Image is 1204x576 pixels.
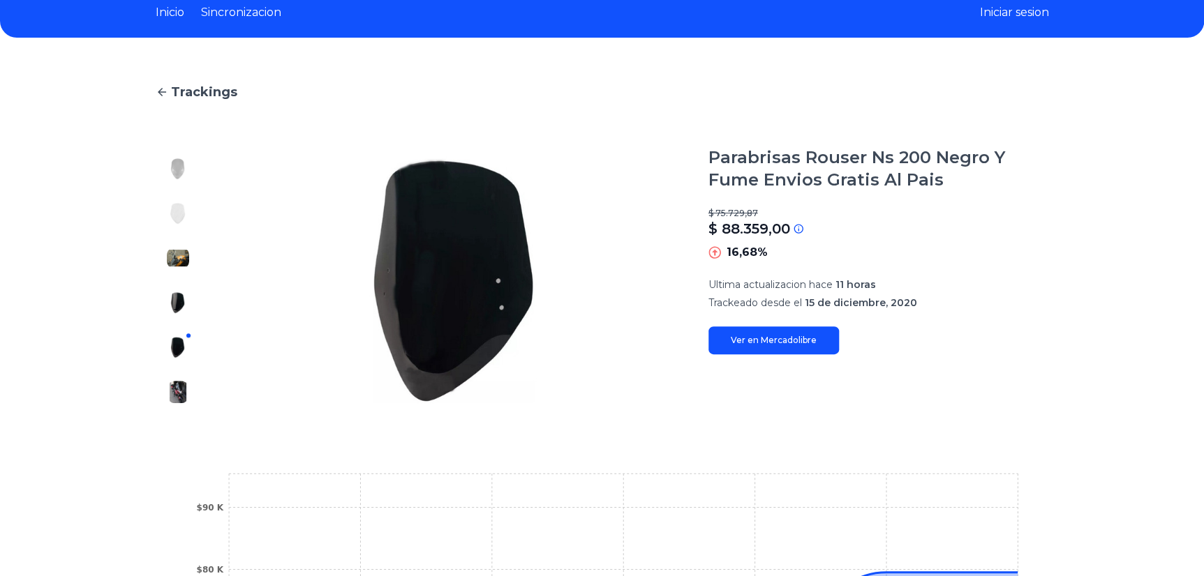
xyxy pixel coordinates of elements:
span: 11 horas [835,278,876,291]
img: Parabrisas Rouser Ns 200 Negro Y Fume Envios Gratis Al Pais [167,291,189,314]
button: Iniciar sesion [980,4,1049,21]
a: Ver en Mercadolibre [708,326,839,354]
img: Parabrisas Rouser Ns 200 Negro Y Fume Envios Gratis Al Pais [167,202,189,225]
img: Parabrisas Rouser Ns 200 Negro Y Fume Envios Gratis Al Pais [167,158,189,180]
img: Parabrisas Rouser Ns 200 Negro Y Fume Envios Gratis Al Pais [167,247,189,269]
a: Sincronizacion [201,4,281,21]
span: Trackeado desde el [708,296,802,309]
span: 15 de diciembre, 2020 [805,296,917,309]
a: Inicio [156,4,184,21]
a: Trackings [156,82,1049,102]
span: Trackings [171,82,237,102]
img: Parabrisas Rouser Ns 200 Negro Y Fume Envios Gratis Al Pais [167,381,189,403]
p: $ 88.359,00 [708,219,790,238]
tspan: $90 K [196,503,223,513]
img: Parabrisas Rouser Ns 200 Negro Y Fume Envios Gratis Al Pais [228,146,681,414]
span: Ultima actualizacion hace [708,278,833,291]
h1: Parabrisas Rouser Ns 200 Negro Y Fume Envios Gratis Al Pais [708,146,1049,191]
p: $ 75.729,87 [708,208,1049,219]
tspan: $80 K [196,564,223,574]
img: Parabrisas Rouser Ns 200 Negro Y Fume Envios Gratis Al Pais [167,336,189,358]
p: 16,68% [727,244,768,261]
